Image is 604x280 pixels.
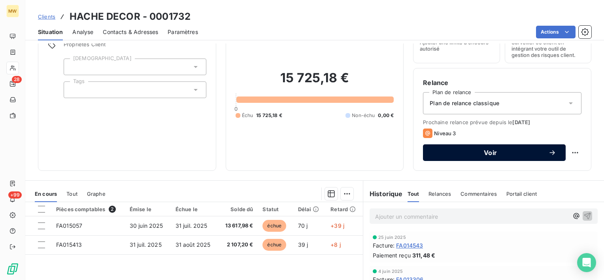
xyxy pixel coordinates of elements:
[223,241,253,249] span: 2 107,20 €
[236,70,394,94] h2: 15 725,18 €
[64,41,206,52] span: Propriétés Client
[262,220,286,232] span: échue
[412,251,435,259] span: 311,48 €
[461,191,497,197] span: Commentaires
[378,269,403,274] span: 4 juin 2025
[130,222,163,229] span: 30 juin 2025
[12,76,22,83] span: 28
[378,235,406,240] span: 25 juin 2025
[298,206,321,212] div: Délai
[262,206,288,212] div: Statut
[8,191,22,199] span: +99
[298,222,308,229] span: 70 j
[256,112,282,119] span: 15 725,18 €
[298,241,308,248] span: 39 j
[408,191,419,197] span: Tout
[38,13,55,21] a: Clients
[536,26,576,38] button: Actions
[70,9,191,24] h3: HACHE DECOR - 0001732
[373,251,411,259] span: Paiement reçu
[423,119,581,125] span: Prochaine relance prévue depuis le
[130,241,162,248] span: 31 juil. 2025
[223,206,253,212] div: Solde dû
[577,253,596,272] div: Open Intercom Messenger
[176,241,211,248] span: 31 août 2025
[72,28,93,36] span: Analyse
[223,222,253,230] span: 13 617,98 €
[423,144,566,161] button: Voir
[176,222,208,229] span: 31 juil. 2025
[242,112,253,119] span: Échu
[234,106,238,112] span: 0
[168,28,198,36] span: Paramètres
[420,39,493,52] span: Ajouter une limite d’encours autorisé
[66,191,77,197] span: Tout
[103,28,158,36] span: Contacts & Adresses
[56,206,120,213] div: Pièces comptables
[38,13,55,20] span: Clients
[396,241,423,250] span: FA014543
[428,191,451,197] span: Relances
[512,119,530,125] span: [DATE]
[262,239,286,251] span: échue
[378,112,394,119] span: 0,00 €
[130,206,166,212] div: Émise le
[512,39,585,58] span: Surveiller ce client en intégrant votre outil de gestion des risques client.
[430,99,499,107] span: Plan de relance classique
[423,78,581,87] h6: Relance
[56,241,82,248] span: FA015413
[176,206,213,212] div: Échue le
[330,206,358,212] div: Retard
[35,191,57,197] span: En cours
[373,241,394,250] span: Facture :
[87,191,106,197] span: Graphe
[109,206,116,213] span: 2
[6,5,19,17] div: MW
[70,86,77,93] input: Ajouter une valeur
[6,263,19,275] img: Logo LeanPay
[38,28,63,36] span: Situation
[330,222,344,229] span: +39 j
[432,149,548,156] span: Voir
[352,112,375,119] span: Non-échu
[506,191,537,197] span: Portail client
[434,130,456,136] span: Niveau 3
[56,222,82,229] span: FA015057
[70,63,77,70] input: Ajouter une valeur
[330,241,341,248] span: +8 j
[363,189,403,199] h6: Historique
